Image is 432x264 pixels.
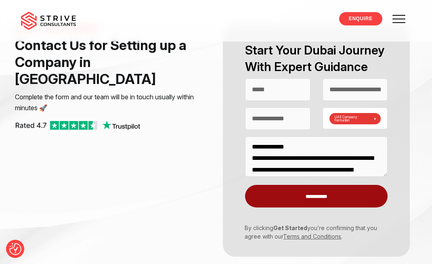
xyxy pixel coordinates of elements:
[245,42,388,75] h2: Start Your Dubai Journey With Expert Guidance
[374,117,376,120] button: Remove UAE Company Formation
[239,224,382,241] p: By clicking you’re confirming that you agree with our .
[216,26,417,257] form: Contact form
[15,92,208,113] p: Complete the form and our team will be in touch usually within minutes 🚀
[339,12,382,25] a: ENQUIRE
[9,243,21,255] button: Consent Preferences
[273,224,307,231] strong: Get Started
[334,115,370,122] span: UAE Company Formation
[21,12,76,30] img: main-logo.svg
[283,233,341,240] a: Terms and Conditions
[15,37,208,88] h1: Contact Us for Setting up a Company in [GEOGRAPHIC_DATA]
[9,243,21,255] img: Revisit consent button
